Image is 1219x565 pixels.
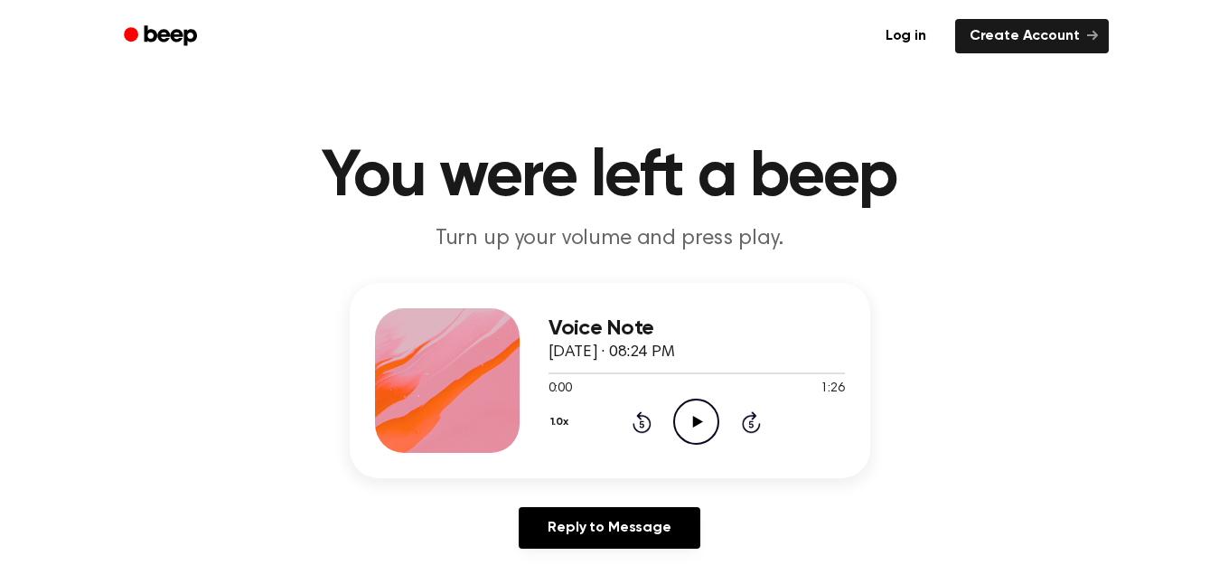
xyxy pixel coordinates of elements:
p: Turn up your volume and press play. [263,224,957,254]
button: 1.0x [549,407,576,438]
h3: Voice Note [549,316,845,341]
a: Beep [111,19,213,54]
a: Reply to Message [519,507,699,549]
h1: You were left a beep [147,145,1073,210]
a: Log in [867,15,944,57]
span: 0:00 [549,380,572,399]
span: [DATE] · 08:24 PM [549,344,675,361]
span: 1:26 [820,380,844,399]
a: Create Account [955,19,1109,53]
